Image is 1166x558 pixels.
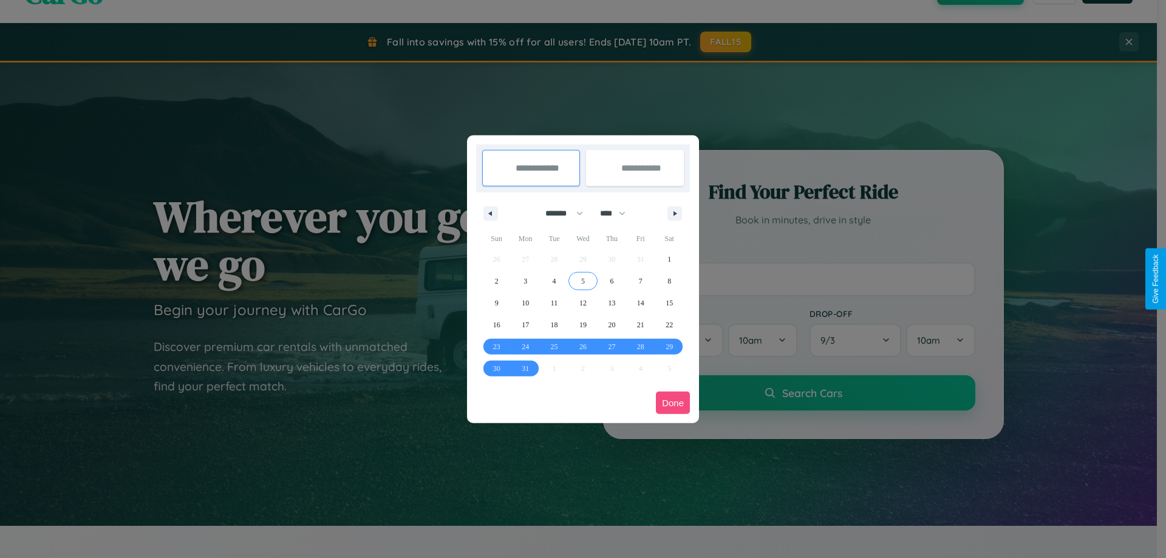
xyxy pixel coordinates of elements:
button: 30 [482,358,511,379]
span: Sat [655,229,684,248]
span: 20 [608,314,615,336]
button: 28 [626,336,655,358]
button: 9 [482,292,511,314]
span: Wed [568,229,597,248]
button: 2 [482,270,511,292]
button: 5 [568,270,597,292]
span: 1 [667,248,671,270]
span: 5 [581,270,585,292]
button: 18 [540,314,568,336]
button: 31 [511,358,539,379]
span: 13 [608,292,615,314]
button: 19 [568,314,597,336]
button: 16 [482,314,511,336]
button: 29 [655,336,684,358]
span: Thu [598,229,626,248]
span: 11 [551,292,558,314]
span: 2 [495,270,499,292]
span: Mon [511,229,539,248]
div: Give Feedback [1151,254,1160,304]
span: 14 [637,292,644,314]
span: 18 [551,314,558,336]
span: 6 [610,270,613,292]
button: 1 [655,248,684,270]
span: 9 [495,292,499,314]
button: 3 [511,270,539,292]
span: 10 [522,292,529,314]
span: 28 [637,336,644,358]
span: 23 [493,336,500,358]
span: 21 [637,314,644,336]
span: 15 [666,292,673,314]
span: 3 [523,270,527,292]
span: Tue [540,229,568,248]
button: 12 [568,292,597,314]
button: 11 [540,292,568,314]
button: 10 [511,292,539,314]
button: 15 [655,292,684,314]
span: Sun [482,229,511,248]
button: 7 [626,270,655,292]
span: 29 [666,336,673,358]
button: 14 [626,292,655,314]
button: 8 [655,270,684,292]
button: 25 [540,336,568,358]
button: 23 [482,336,511,358]
span: 17 [522,314,529,336]
span: 7 [639,270,643,292]
span: 31 [522,358,529,379]
span: 30 [493,358,500,379]
button: 22 [655,314,684,336]
button: 13 [598,292,626,314]
span: Fri [626,229,655,248]
button: 26 [568,336,597,358]
span: 25 [551,336,558,358]
span: 24 [522,336,529,358]
button: 17 [511,314,539,336]
span: 22 [666,314,673,336]
button: Done [656,392,690,414]
span: 8 [667,270,671,292]
button: 6 [598,270,626,292]
span: 16 [493,314,500,336]
button: 21 [626,314,655,336]
span: 27 [608,336,615,358]
button: 20 [598,314,626,336]
span: 4 [553,270,556,292]
span: 26 [579,336,587,358]
span: 12 [579,292,587,314]
button: 24 [511,336,539,358]
button: 27 [598,336,626,358]
span: 19 [579,314,587,336]
button: 4 [540,270,568,292]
